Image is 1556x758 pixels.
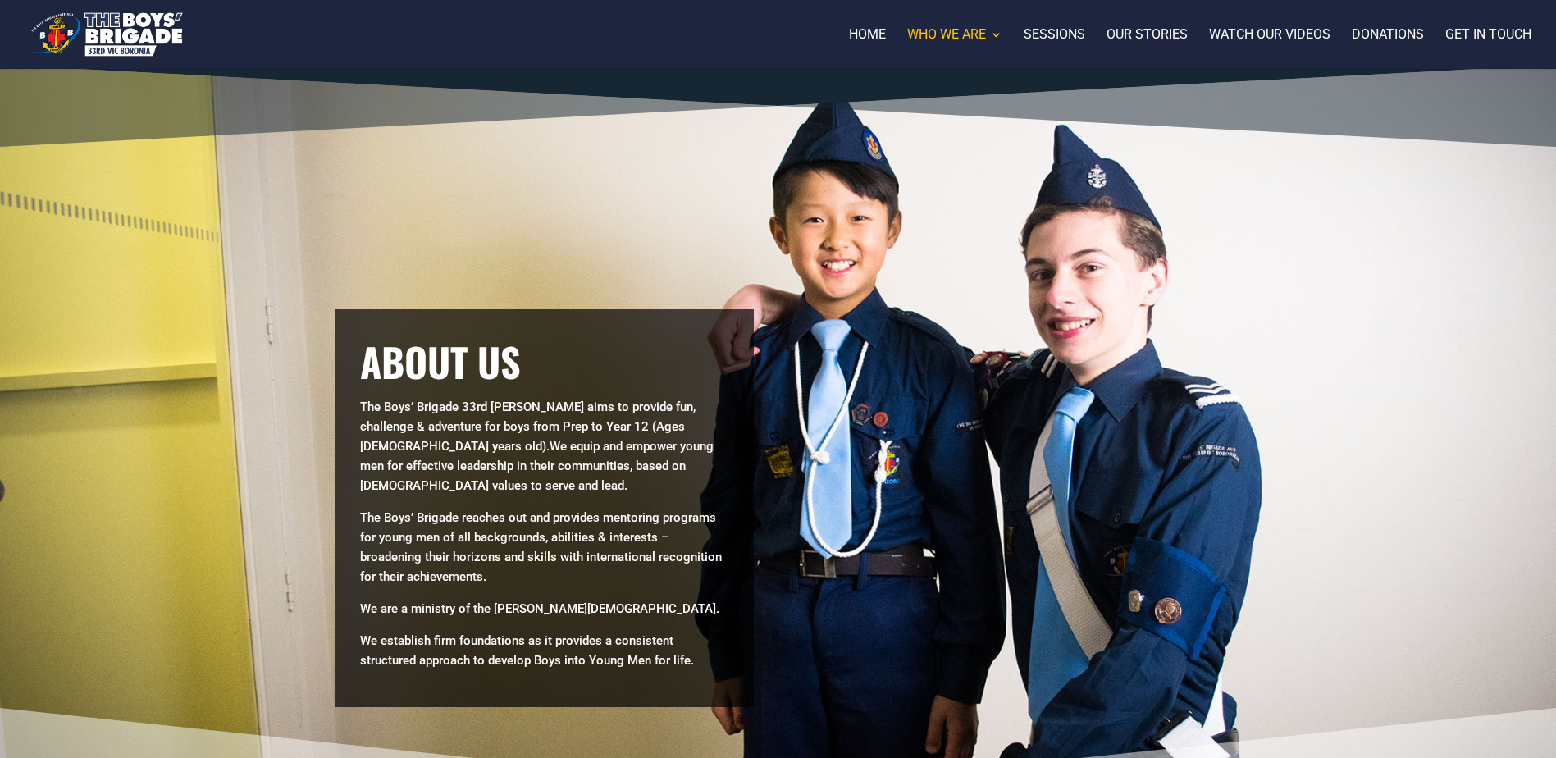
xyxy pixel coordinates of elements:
[360,508,729,599] p: The Boys’ Brigade reaches out and provides mentoring programs for young men of all backgrounds, a...
[28,8,186,61] img: The Boys' Brigade 33rd Vic Boronia
[1024,29,1085,69] a: Sessions
[360,599,729,631] p: We are a ministry of the [PERSON_NAME][DEMOGRAPHIC_DATA].
[907,29,1002,69] a: Who we are
[360,631,729,683] p: We establish firm foundations as it provides a consistent structured approach to develop Boys int...
[1107,29,1188,69] a: Our stories
[360,334,729,397] h1: About us
[1352,29,1424,69] a: Donations
[849,29,886,69] a: Home
[360,397,729,508] p: The Boys’ Brigade 33rd [PERSON_NAME] aims to provide fun, challenge & adventure for boys from Pre...
[360,439,714,493] span: We equip and empower young men for effective leadership in their communities, based on [DEMOGRAPH...
[1445,29,1531,69] a: Get in touch
[1209,29,1330,69] a: Watch our videos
